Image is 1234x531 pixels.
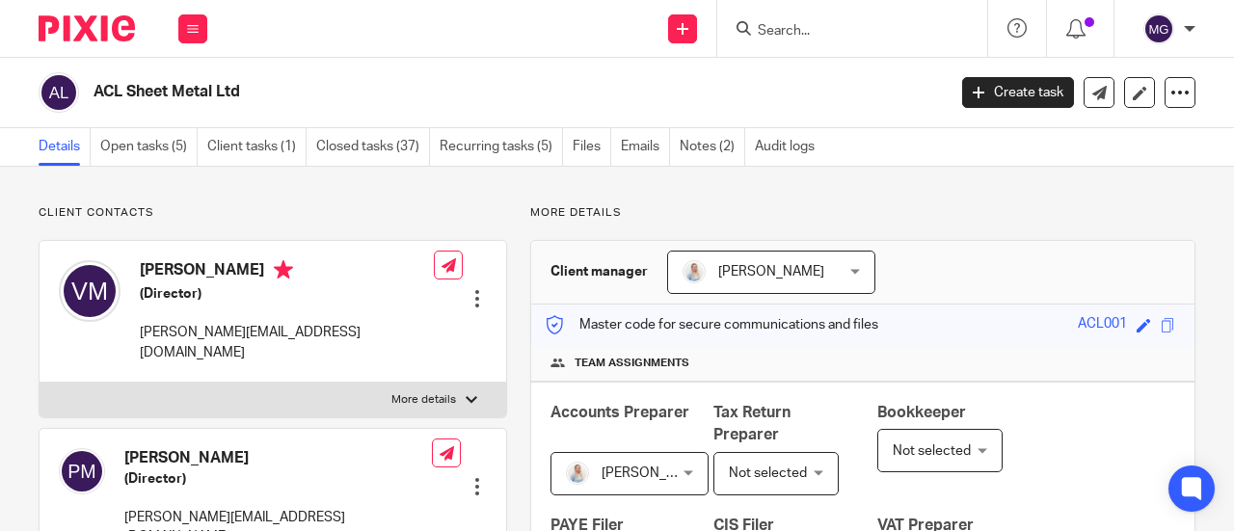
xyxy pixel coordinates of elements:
[680,128,745,166] a: Notes (2)
[877,405,966,420] span: Bookkeeper
[755,128,824,166] a: Audit logs
[440,128,563,166] a: Recurring tasks (5)
[316,128,430,166] a: Closed tasks (37)
[756,23,929,40] input: Search
[100,128,198,166] a: Open tasks (5)
[573,128,611,166] a: Files
[621,128,670,166] a: Emails
[550,405,689,420] span: Accounts Preparer
[140,260,434,284] h4: [PERSON_NAME]
[962,77,1074,108] a: Create task
[391,392,456,408] p: More details
[274,260,293,279] i: Primary
[546,315,878,334] p: Master code for secure communications and files
[59,448,105,494] img: svg%3E
[1143,13,1174,44] img: svg%3E
[893,444,971,458] span: Not selected
[575,356,689,371] span: Team assignments
[550,262,648,281] h3: Client manager
[718,265,824,279] span: [PERSON_NAME]
[124,448,432,468] h4: [PERSON_NAME]
[39,128,91,166] a: Details
[140,284,434,304] h5: (Director)
[39,15,135,41] img: Pixie
[1078,314,1127,336] div: ACL001
[530,205,1195,221] p: More details
[39,205,507,221] p: Client contacts
[39,72,79,113] img: svg%3E
[140,323,434,362] p: [PERSON_NAME][EMAIL_ADDRESS][DOMAIN_NAME]
[124,469,432,489] h5: (Director)
[683,260,706,283] img: MC_T&CO_Headshots-25.jpg
[207,128,307,166] a: Client tasks (1)
[713,405,791,442] span: Tax Return Preparer
[566,462,589,485] img: MC_T&CO_Headshots-25.jpg
[602,466,708,480] span: [PERSON_NAME]
[729,466,807,480] span: Not selected
[59,260,121,322] img: svg%3E
[94,82,765,102] h2: ACL Sheet Metal Ltd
